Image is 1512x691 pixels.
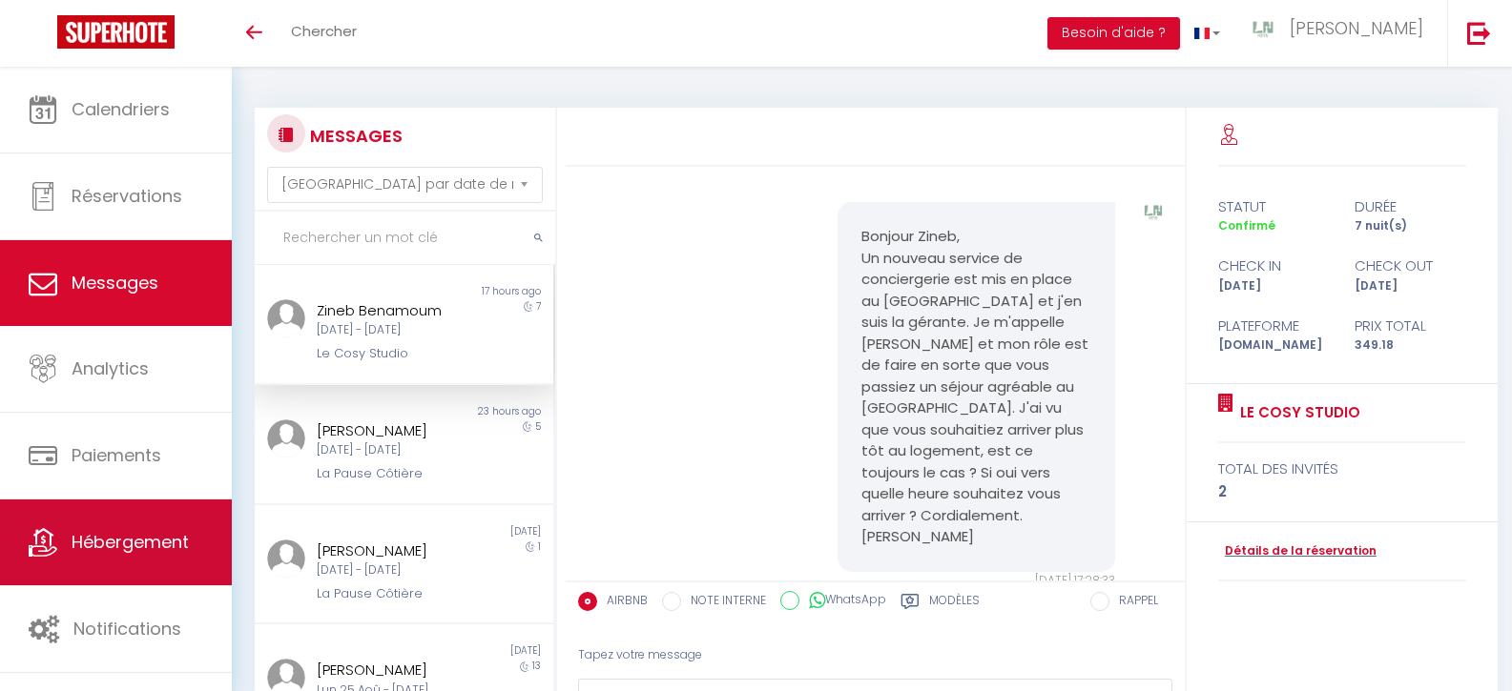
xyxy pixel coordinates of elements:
span: Chercher [291,21,357,41]
span: Notifications [73,617,181,640]
div: total des invités [1218,457,1467,480]
span: 1 [538,539,541,554]
div: [DATE] [404,524,552,539]
a: Détails de la réservation [1218,542,1377,560]
label: WhatsApp [799,591,886,612]
button: Besoin d'aide ? [1047,17,1180,50]
span: Calendriers [72,97,170,121]
div: Le Cosy Studio [317,344,466,363]
button: Ouvrir le widget de chat LiveChat [15,8,72,65]
label: RAPPEL [1109,592,1158,613]
img: Super Booking [57,15,175,49]
label: AIRBNB [597,592,648,613]
div: La Pause Côtière [317,464,466,483]
div: check in [1206,254,1342,277]
div: Prix total [1342,315,1479,337]
div: 7 nuit(s) [1342,217,1479,235]
span: 5 [535,419,541,434]
div: check out [1342,254,1479,277]
div: Tapez votre message [578,632,1172,679]
span: Analytics [72,356,149,380]
span: Réservations [72,184,182,208]
span: Messages [72,271,158,295]
div: [PERSON_NAME] [317,539,466,562]
label: Modèles [929,592,980,616]
div: [DATE] - [DATE] [317,561,466,579]
div: 2 [1218,480,1467,503]
div: La Pause Côtière [317,584,466,603]
pre: Bonjour Zineb, Un nouveau service de conciergerie est mis en place au [GEOGRAPHIC_DATA] et j'en s... [861,226,1092,548]
span: 7 [536,299,541,314]
div: [DATE] 17:28:33 [838,572,1116,590]
img: ... [1249,19,1277,39]
input: Rechercher un mot clé [255,212,555,265]
span: 13 [532,659,541,673]
div: [DATE] - [DATE] [317,441,466,459]
span: Paiements [72,443,161,467]
div: [DATE] - [DATE] [317,321,466,339]
h3: MESSAGES [305,114,403,157]
div: Zineb Benamoum [317,299,466,322]
img: ... [267,419,305,457]
span: Confirmé [1218,217,1275,234]
div: [DATE] [1342,277,1479,295]
div: Plateforme [1206,315,1342,337]
img: ... [1141,203,1167,221]
span: Hébergement [72,530,189,554]
div: 23 hours ago [404,404,552,419]
img: ... [267,299,305,337]
div: [DATE] [404,643,552,659]
div: 349.18 [1342,336,1479,355]
a: Le Cosy Studio [1233,401,1360,424]
div: [PERSON_NAME] [317,419,466,442]
div: statut [1206,195,1342,218]
label: NOTE INTERNE [681,592,766,613]
img: ... [267,539,305,578]
img: logout [1467,21,1491,45]
div: [PERSON_NAME] [317,659,466,681]
div: 17 hours ago [404,284,552,299]
div: [DATE] [1206,277,1342,295]
div: [DOMAIN_NAME] [1206,336,1342,355]
span: [PERSON_NAME] [1290,16,1423,40]
div: durée [1342,195,1479,218]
